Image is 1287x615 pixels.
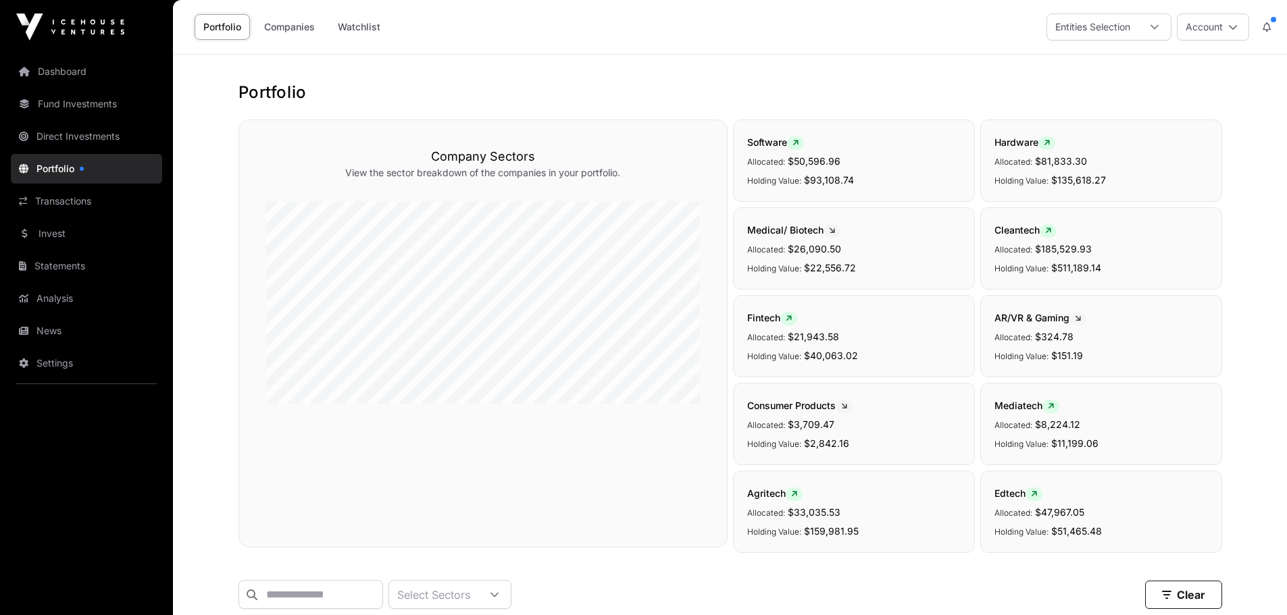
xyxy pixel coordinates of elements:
span: Hardware [994,136,1055,148]
span: Holding Value: [747,439,801,449]
span: $11,199.06 [1051,437,1099,449]
span: Allocated: [747,420,785,430]
span: $26,090.50 [788,243,841,255]
span: $81,833.30 [1035,155,1087,167]
span: Allocated: [747,157,785,167]
span: Mediatech [994,400,1059,411]
a: Companies [255,14,324,40]
a: Fund Investments [11,89,162,119]
span: Holding Value: [994,439,1049,449]
span: Allocated: [747,244,785,255]
span: $8,224.12 [1035,419,1080,430]
span: Allocated: [747,332,785,342]
a: News [11,316,162,346]
img: Icehouse Ventures Logo [16,14,124,41]
span: Edtech [994,487,1042,499]
span: AR/VR & Gaming [994,312,1086,323]
span: $511,189.14 [1051,262,1101,273]
button: Clear [1145,581,1222,609]
a: Invest [11,219,162,248]
a: Transactions [11,186,162,216]
a: Dashboard [11,57,162,86]
a: Portfolio [195,14,250,40]
span: $33,035.53 [788,506,840,518]
span: $135,618.27 [1051,174,1106,186]
div: Entities Selection [1047,14,1138,40]
span: Allocated: [994,157,1032,167]
span: Holding Value: [747,176,801,186]
span: $2,842.16 [804,437,849,449]
span: $324.78 [1035,331,1074,342]
span: $50,596.96 [788,155,840,167]
span: Allocated: [994,508,1032,518]
span: Allocated: [747,508,785,518]
span: Holding Value: [994,263,1049,273]
span: $47,967.05 [1035,506,1084,518]
a: Portfolio [11,154,162,184]
span: Holding Value: [747,527,801,537]
span: $22,556.72 [804,262,856,273]
span: Holding Value: [994,351,1049,361]
span: Fintech [747,312,797,323]
span: Allocated: [994,244,1032,255]
span: $185,529.93 [1035,243,1092,255]
h1: Portfolio [238,82,1222,103]
span: Holding Value: [994,527,1049,537]
span: $3,709.47 [788,419,834,430]
span: $151.19 [1051,350,1083,361]
div: Select Sectors [389,581,478,608]
span: $159,981.95 [804,525,859,537]
a: Analysis [11,284,162,313]
p: View the sector breakdown of the companies in your portfolio. [266,166,700,180]
span: Holding Value: [994,176,1049,186]
a: Direct Investments [11,122,162,151]
span: Allocated: [994,332,1032,342]
span: Holding Value: [747,263,801,273]
span: $21,943.58 [788,331,839,342]
a: Statements [11,251,162,281]
span: Holding Value: [747,351,801,361]
iframe: Chat Widget [1219,550,1287,615]
span: Medical/ Biotech [747,224,840,236]
span: Software [747,136,804,148]
a: Settings [11,348,162,378]
span: $40,063.02 [804,350,858,361]
span: Consumer Products [747,400,853,411]
a: Watchlist [329,14,389,40]
span: Allocated: [994,420,1032,430]
span: $51,465.48 [1051,525,1102,537]
span: $93,108.74 [804,174,854,186]
span: Cleantech [994,224,1057,236]
h3: Company Sectors [266,147,700,166]
button: Account [1177,14,1249,41]
span: Agritech [747,487,803,499]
